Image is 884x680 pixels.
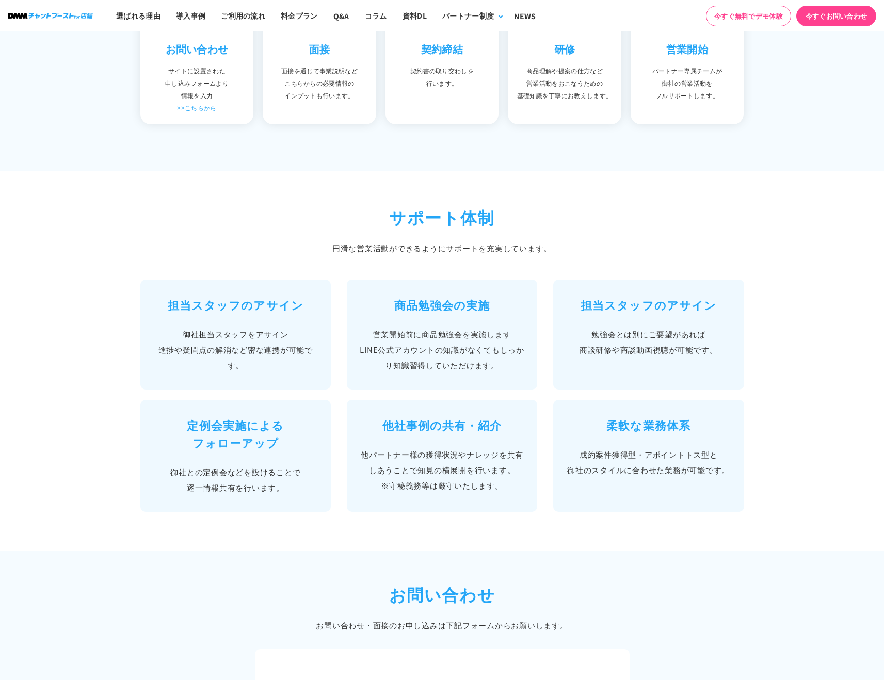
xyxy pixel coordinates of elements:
[796,6,876,26] a: 今すぐお問い合わせ
[636,64,739,102] p: パートナー専属チームが 御社の営業活動を フルサポートします。
[8,13,93,19] img: ロゴ
[133,204,752,229] h2: サポート体制
[268,41,371,57] h2: 面接
[391,64,494,89] p: 契約書の取り交わしを 行います。
[177,103,216,112] a: >>こちらから
[151,296,321,314] h3: 担当スタッフのアサイン
[133,239,752,256] p: 円滑な営業活動ができるようにサポートを充実しています。
[357,447,527,493] p: 他パートナー様の獲得状況やナレッジを共有しあうことで知見の横展開を行います。 ※守秘義務等は厳守いたします。
[151,464,321,495] p: 御社との定例会などを設けることで 逐一情報共有を行います。
[564,416,734,434] h3: 柔軟な業務体系
[151,327,321,373] p: 御社担当スタッフをアサイン 進捗や疑問点の解消など密な連携が可能です。
[391,41,494,57] h2: 契約締結
[268,64,371,102] p: 面接を通じて事業説明など こちらからの必要情報の インプットも行います。
[636,41,739,57] h2: 営業開始
[564,447,734,478] p: 成約案件獲得型・アポイントトス型と 御社のスタイルに合わせた業務が可能です。
[513,64,616,102] p: 商品理解や提案の仕方など 営業活動をおこなうための 基礎知識を丁寧にお教えします。
[133,617,752,634] p: お問い合わせ・面接のお申し込みは 下記フォームからお願いします。
[442,10,494,21] div: パートナー制度
[357,327,527,373] p: 営業開始前に商品勉強会を実施します LINE公式アカウントの知識がなくてもしっかり知識習得していただけます。
[146,41,249,57] h2: お問い合わせ
[357,296,527,314] h3: 商品勉強会の実施
[513,41,616,57] h2: 研修
[706,6,791,26] a: 今すぐ無料でデモ体験
[564,296,734,314] h3: 担当スタッフのアサイン
[133,581,752,606] h2: お問い合わせ
[151,416,321,451] h3: 定例会実施による フォローアップ
[357,416,527,434] h3: 他社事例の共有・紹介
[146,64,249,114] p: サイトに設置された 申し込みフォームより 情報を入力
[564,327,734,358] p: 勉強会とは別にご要望があれば 商談研修や商談動画視聴が可能です。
